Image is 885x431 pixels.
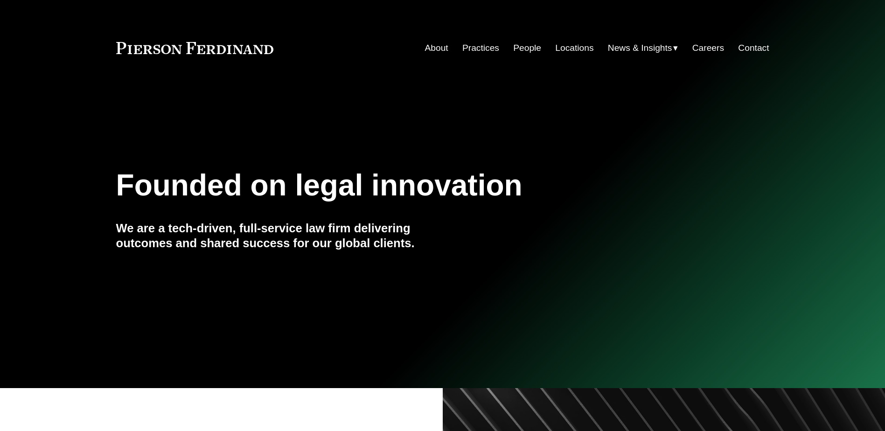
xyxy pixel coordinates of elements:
a: People [513,39,541,57]
h1: Founded on legal innovation [116,168,661,202]
a: About [425,39,448,57]
span: News & Insights [608,40,672,56]
h4: We are a tech-driven, full-service law firm delivering outcomes and shared success for our global... [116,221,443,251]
a: Careers [692,39,724,57]
a: Locations [555,39,593,57]
a: folder dropdown [608,39,678,57]
a: Practices [462,39,499,57]
a: Contact [738,39,769,57]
